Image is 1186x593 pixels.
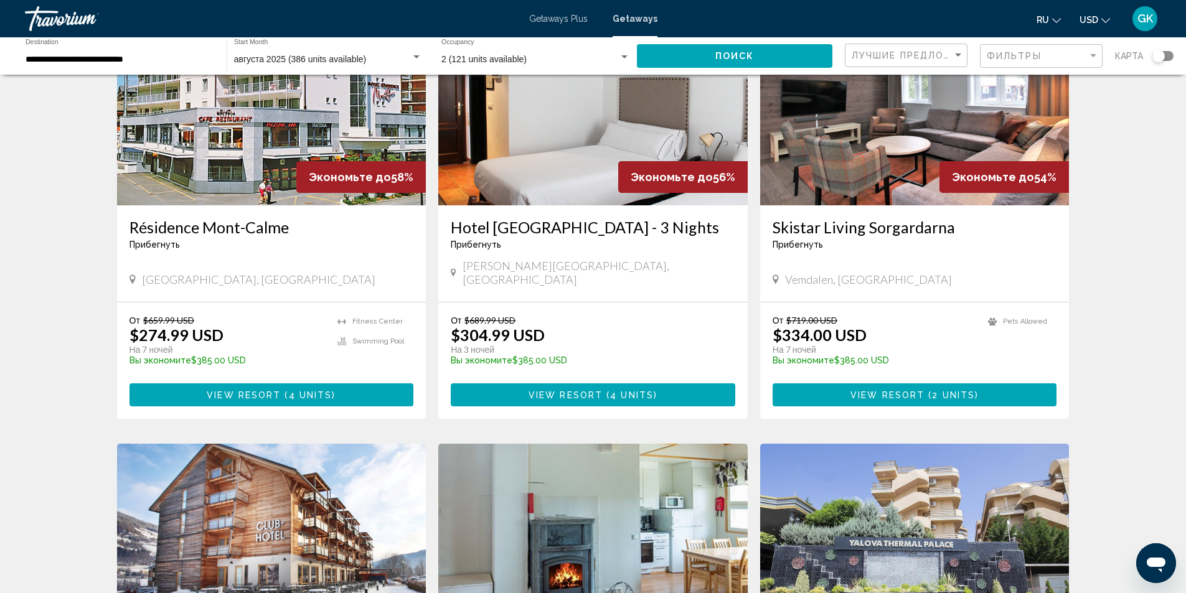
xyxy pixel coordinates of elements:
[773,325,867,344] p: $334.00 USD
[451,344,723,355] p: На 3 ночей
[773,315,783,325] span: От
[129,383,414,406] button: View Resort(4 units)
[529,14,588,24] a: Getaways Plus
[451,355,723,365] p: $385.00 USD
[786,315,837,325] span: $719.00 USD
[281,390,336,400] span: ( )
[129,240,180,250] span: Прибегнуть
[1080,11,1110,29] button: Change currency
[932,390,975,400] span: 2 units
[451,355,512,365] span: Вы экономите
[850,390,925,400] span: View Resort
[296,161,426,193] div: 58%
[529,390,603,400] span: View Resort
[852,50,983,60] span: Лучшие предложения
[987,51,1042,61] span: Фильтры
[939,161,1069,193] div: 54%
[1037,15,1049,25] span: ru
[852,50,964,61] mat-select: Sort by
[925,390,979,400] span: ( )
[352,337,404,345] span: Swimming Pool
[451,218,735,236] a: Hotel [GEOGRAPHIC_DATA] - 3 Nights
[309,170,391,184] span: Экономьте до
[25,6,517,31] a: Travorium
[773,355,976,365] p: $385.00 USD
[438,6,748,205] img: RW89I01X.jpg
[451,383,735,406] button: View Resort(4 units)
[773,355,834,365] span: Вы экономите
[1037,11,1061,29] button: Change language
[129,344,326,355] p: На 7 ночей
[234,54,366,64] span: августа 2025 (386 units available)
[715,52,755,62] span: Поиск
[441,54,527,64] span: 2 (121 units available)
[610,390,654,400] span: 4 units
[773,240,823,250] span: Прибегнуть
[952,170,1034,184] span: Экономьте до
[773,218,1057,236] a: Skistar Living Sorgardarna
[613,14,657,24] a: Getaways
[760,6,1070,205] img: A293I01X.jpg
[773,344,976,355] p: На 7 ночей
[1136,543,1176,583] iframe: Кнопка запуска окна обмена сообщениями
[1115,47,1143,65] span: карта
[464,315,515,325] span: $689.99 USD
[129,355,326,365] p: $385.00 USD
[207,390,281,400] span: View Resort
[1080,15,1098,25] span: USD
[289,390,332,400] span: 4 units
[129,325,224,344] p: $274.99 USD
[129,315,140,325] span: От
[631,170,713,184] span: Экономьте до
[603,390,657,400] span: ( )
[618,161,748,193] div: 56%
[1003,317,1047,325] span: Pets Allowed
[143,315,194,325] span: $659.99 USD
[117,6,426,205] img: 3466E01X.jpg
[980,44,1103,69] button: Filter
[352,317,403,325] span: Fitness Center
[1137,12,1153,25] span: GK
[463,259,735,286] span: [PERSON_NAME][GEOGRAPHIC_DATA], [GEOGRAPHIC_DATA]
[785,273,952,286] span: Vemdalen, [GEOGRAPHIC_DATA]
[451,325,545,344] p: $304.99 USD
[637,44,832,67] button: Поиск
[451,315,461,325] span: От
[773,383,1057,406] button: View Resort(2 units)
[129,355,191,365] span: Вы экономите
[142,273,375,286] span: [GEOGRAPHIC_DATA], [GEOGRAPHIC_DATA]
[451,240,501,250] span: Прибегнуть
[129,218,414,236] a: Résidence Mont-Calme
[1129,6,1161,32] button: User Menu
